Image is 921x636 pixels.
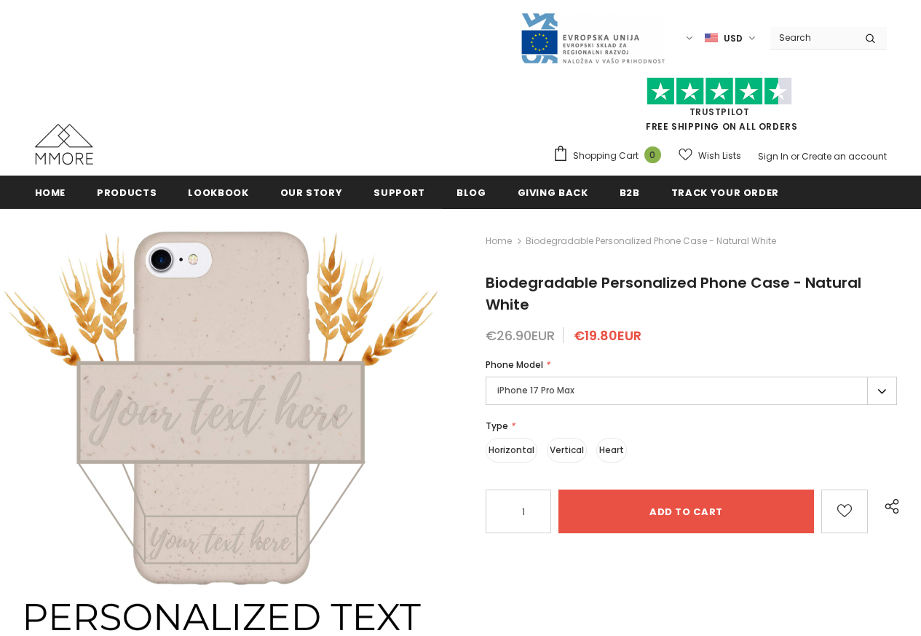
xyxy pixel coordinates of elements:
span: Giving back [518,186,588,200]
a: Giving back [518,176,588,208]
span: €19.80EUR [574,326,641,345]
a: Shopping Cart 0 [553,145,668,167]
a: B2B [620,176,640,208]
img: Javni Razpis [520,12,665,65]
span: Home [35,186,66,200]
span: €26.90EUR [486,326,555,345]
a: Track your order [671,176,779,208]
a: Our Story [280,176,343,208]
span: Type [486,420,508,432]
span: FREE SHIPPING ON ALL ORDERS [553,84,887,133]
span: or [791,150,799,162]
span: Shopping Cart [573,149,639,163]
a: Javni Razpis [520,31,665,44]
a: Lookbook [188,176,248,208]
a: Blog [456,176,486,208]
span: Phone Model [486,358,543,371]
input: Search Site [770,27,854,48]
label: iPhone 17 Pro Max [486,377,897,405]
img: MMORE Cases [35,124,93,165]
span: support [373,186,425,200]
a: Create an account [802,150,887,162]
label: Vertical [547,438,587,463]
label: Heart [596,438,627,463]
a: Wish Lists [679,143,741,168]
a: Home [486,232,512,250]
span: B2B [620,186,640,200]
a: Sign In [758,150,788,162]
input: Add to cart [558,490,814,533]
a: Trustpilot [689,106,750,118]
span: Wish Lists [698,149,741,163]
span: Products [97,186,157,200]
span: Track your order [671,186,779,200]
span: 0 [644,146,661,163]
span: USD [724,31,743,46]
label: Horizontal [486,438,537,463]
a: Products [97,176,157,208]
span: Our Story [280,186,343,200]
a: Home [35,176,66,208]
span: Biodegradable Personalized Phone Case - Natural White [486,272,861,315]
span: Biodegradable Personalized Phone Case - Natural White [526,232,776,250]
span: Lookbook [188,186,248,200]
a: support [373,176,425,208]
img: Trust Pilot Stars [647,77,792,106]
img: USD [705,32,718,44]
span: Blog [456,186,486,200]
